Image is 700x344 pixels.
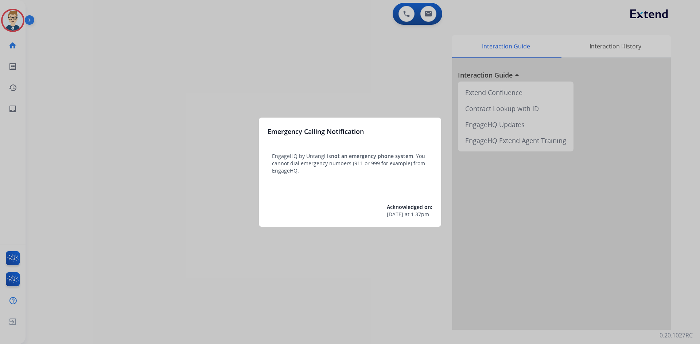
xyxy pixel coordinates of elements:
[387,211,403,218] span: [DATE]
[331,153,413,159] span: not an emergency phone system
[411,211,429,218] span: 1:37pm
[387,203,432,210] span: Acknowledged on:
[387,211,432,218] div: at
[660,331,693,340] p: 0.20.1027RC
[272,153,428,174] p: EngageHQ by Untangl is . You cannot dial emergency numbers (911 or 999 for example) from EngageHQ.
[268,126,364,137] h3: Emergency Calling Notification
